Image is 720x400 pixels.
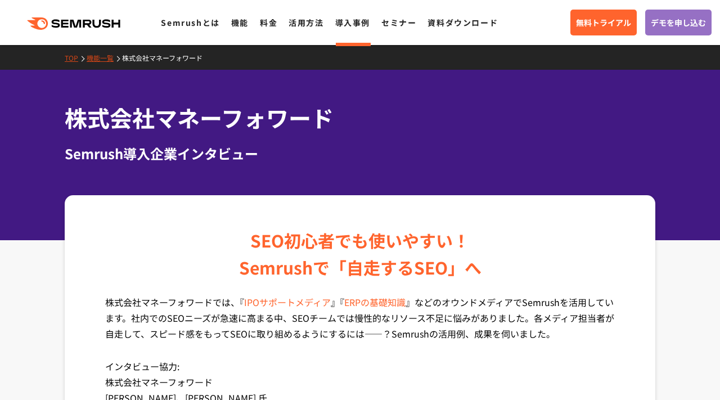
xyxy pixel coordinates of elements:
[260,17,277,28] a: 料金
[122,53,211,62] a: 株式会社マネーフォワード
[427,17,498,28] a: 資料ダウンロード
[645,10,712,35] a: デモを申し込む
[381,17,416,28] a: セミナー
[570,10,637,35] a: 無料トライアル
[289,17,323,28] a: 活用方法
[335,17,370,28] a: 導入事例
[651,16,706,29] span: デモを申し込む
[344,295,406,309] a: ERPの基礎知識
[244,295,331,309] a: IPOサポートメディア
[65,101,655,134] h1: 株式会社マネーフォワード
[161,17,219,28] a: Semrushとは
[576,16,631,29] span: 無料トライアル
[65,143,655,164] div: Semrush導入企業インタビュー
[239,227,481,281] div: SEO初心者でも使いやすい！ Semrushで「自走するSEO」へ
[231,17,249,28] a: 機能
[105,294,615,358] p: 株式会社マネーフォワードでは、『 』『 』などのオウンドメディアでSemrushを活用しています。社内でのSEOニーズが急速に高まる中、SEOチームでは慢性的なリソース不足に悩みがありました。各...
[87,53,122,62] a: 機能一覧
[65,53,87,62] a: TOP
